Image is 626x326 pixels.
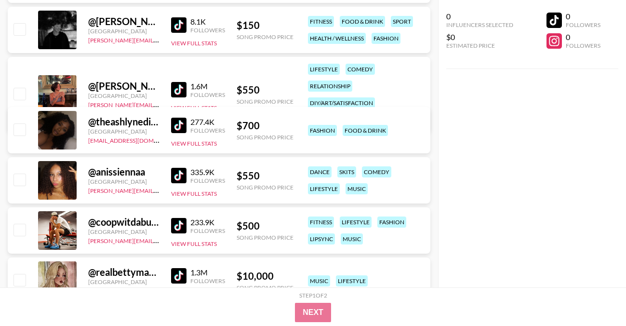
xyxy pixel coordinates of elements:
div: Song Promo Price [237,134,293,141]
a: [PERSON_NAME][EMAIL_ADDRESS][DOMAIN_NAME] [88,185,231,194]
div: Influencers Selected [446,21,513,28]
div: [GEOGRAPHIC_DATA] [88,228,160,235]
div: Song Promo Price [237,184,293,191]
div: diy/art/satisfaction [308,97,375,109]
div: Estimated Price [446,42,513,49]
div: Followers [190,177,225,184]
div: Followers [190,127,225,134]
div: Followers [190,91,225,98]
div: Step 1 of 2 [299,292,327,299]
div: dance [308,166,332,177]
a: [PERSON_NAME][EMAIL_ADDRESS][DOMAIN_NAME] [88,35,231,44]
button: View Full Stats [171,240,217,247]
div: $0 [446,32,513,42]
div: comedy [346,64,375,75]
div: @ theashlynedith [88,116,160,128]
div: fashion [372,33,400,44]
div: fashion [308,125,337,136]
button: View Full Stats [171,104,217,111]
div: lifestyle [308,183,340,194]
img: TikTok [171,268,186,284]
div: music [341,233,363,244]
div: 233.9K [190,217,225,227]
div: @ [PERSON_NAME] [88,80,160,92]
button: Next [295,303,331,322]
img: TikTok [171,17,186,33]
div: Followers [566,21,600,28]
div: [GEOGRAPHIC_DATA] [88,92,160,99]
div: 1.6M [190,81,225,91]
div: 335.9K [190,167,225,177]
a: [PERSON_NAME][EMAIL_ADDRESS][DOMAIN_NAME] [88,235,231,244]
div: skits [337,166,356,177]
div: lifestyle [336,275,368,286]
div: fitness [308,16,334,27]
div: [GEOGRAPHIC_DATA] [88,128,160,135]
div: lifestyle [308,64,340,75]
div: Followers [190,277,225,285]
div: sport [391,16,413,27]
div: food & drink [343,125,388,136]
div: fashion [377,217,406,228]
div: lifestyle [340,217,372,228]
button: View Full Stats [171,140,217,147]
img: TikTok [171,218,186,233]
div: Song Promo Price [237,284,293,291]
div: 0 [446,12,513,21]
div: $ 150 [237,19,293,31]
div: $ 550 [237,170,293,182]
div: Song Promo Price [237,33,293,41]
div: comedy [362,166,391,177]
iframe: Drift Widget Chat Controller [578,278,614,314]
div: Followers [190,27,225,34]
div: Followers [566,42,600,49]
div: 0 [566,32,600,42]
div: [GEOGRAPHIC_DATA] [88,278,160,285]
div: @ coopwitdabucket [88,216,160,228]
button: View Full Stats [171,40,217,47]
div: 8.1K [190,17,225,27]
div: food & drink [340,16,385,27]
div: $ 10,000 [237,270,293,282]
button: View Full Stats [171,190,217,197]
div: Song Promo Price [237,98,293,105]
div: Followers [190,227,225,234]
div: 277.4K [190,117,225,127]
div: music [308,275,330,286]
div: $ 700 [237,120,293,132]
div: [GEOGRAPHIC_DATA] [88,27,160,35]
div: $ 500 [237,220,293,232]
div: 1.3M [190,268,225,277]
div: relationship [308,81,352,92]
div: music [346,183,368,194]
img: TikTok [171,82,186,97]
div: fitness [308,217,334,228]
div: health / wellness [308,33,366,44]
img: TikTok [171,168,186,183]
div: @ [PERSON_NAME].jovenin [88,15,160,27]
div: Song Promo Price [237,234,293,241]
div: [GEOGRAPHIC_DATA] [88,178,160,185]
img: TikTok [171,118,186,133]
a: [PERSON_NAME][EMAIL_ADDRESS][DOMAIN_NAME] [88,99,231,109]
div: 0 [566,12,600,21]
div: lipsync [308,233,335,244]
div: @ anissiennaa [88,166,160,178]
div: @ realbettymaxwell [88,266,160,278]
div: $ 550 [237,84,293,96]
a: [EMAIL_ADDRESS][DOMAIN_NAME] [88,135,185,144]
